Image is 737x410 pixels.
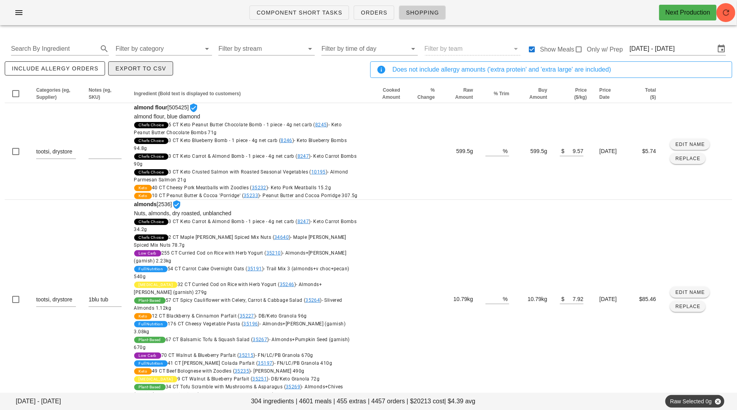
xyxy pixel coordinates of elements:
[134,235,346,248] span: 2 CT Maple [PERSON_NAME] Spiced Mix Nuts ( )
[249,6,349,20] a: Component Short Tasks
[444,397,475,406] span: | $4.39 avg
[515,200,554,399] td: 10.79kg
[134,337,350,350] span: 67 CT Balsamic Tofu & Squash Salad ( )
[315,122,327,127] a: 8245
[574,87,587,100] span: Price ($/kg)
[406,9,439,16] span: Shopping
[639,296,656,302] span: $85.46
[240,313,254,319] a: 35227
[274,235,289,240] a: 34640
[139,250,157,257] span: Low Carb
[218,42,315,55] div: Filter by stream
[479,84,515,103] th: % Trim: Not sorted. Activate to sort ascending.
[280,282,294,287] a: 35246
[311,169,326,175] a: 10195
[134,219,357,232] span: 3 CT Keto Carrot & Almond Bomb - 1 piece - 4g net carb ( )
[628,84,663,103] th: Total ($): Not sorted. Activate to sort ascending.
[134,201,157,207] strong: almonds
[382,87,400,100] span: Cooked Amount
[30,84,82,103] th: Categories (eg, Supplier): Not sorted. Activate to sort ascending.
[503,146,509,156] div: %
[134,138,347,151] span: 3 CT Keto Blueberry Bomb - 1 piece - 4g net carb ( )
[161,353,313,358] span: 70 CT Walnut & Blueberry Parfait ( )
[305,297,320,303] a: 35264
[297,153,309,159] a: 8247
[116,42,212,55] div: Filter by category
[642,148,656,154] span: $5.74
[134,122,342,135] span: 5 CT Keto Peanut Butter Chocolate Bomb - 1 piece - 4g net carb ( )
[503,294,509,304] div: %
[239,353,253,358] a: 35215
[540,46,574,54] label: Show Meals
[177,376,320,382] span: 9 CT Walnut & Blueberry Parfait ( )
[139,219,164,225] span: Chefs Choice
[139,266,163,272] span: Full Nutrition
[600,87,611,100] span: Price Date
[675,156,701,161] span: Replace
[441,84,479,103] th: Raw Amount: Not sorted. Activate to sort ascending.
[134,282,322,295] span: 32 CT Curried Cod on Rice with Herb Yogurt ( )
[139,376,173,382] span: [MEDICAL_DATA]
[255,353,313,358] span: - FN/LC/PB Granola 670g
[399,6,446,20] a: Shopping
[252,376,267,382] a: 35251
[134,250,347,264] span: 255 CT Curried Cod on Rice with Herb Yogurt ( )
[139,297,161,304] span: Plant-Based
[139,122,164,128] span: Chefs Choice
[139,321,163,327] span: Full Nutrition
[670,301,705,312] button: Replace
[670,287,710,298] button: Edit Name
[258,360,273,366] a: 35197
[441,103,479,200] td: 599.5g
[252,185,266,190] a: 35232
[139,185,148,191] span: Keto
[139,193,148,199] span: Keto
[139,353,157,359] span: Low Carb
[253,337,267,342] a: 35267
[665,8,710,17] div: Next Production
[5,61,105,76] button: include allergy orders
[417,87,435,100] span: % Change
[108,61,173,76] button: Export to CSV
[248,266,262,271] a: 35191
[515,84,554,103] th: Buy Amount: Not sorted. Activate to sort ascending.
[365,84,406,103] th: Cooked Amount: Not sorted. Activate to sort ascending.
[139,153,164,160] span: Chefs Choice
[134,113,200,120] span: almond flour, blue diamond
[256,313,307,319] span: - DB/Keto Granola 96g
[152,368,304,374] span: 49 CT Beef Bolognese with Zoodles ( )
[139,368,148,375] span: Keto
[530,87,547,100] span: Buy Amount
[560,294,565,304] div: $
[268,185,331,190] span: - Keto Pork Meatballs 15.2g
[441,200,479,399] td: 10.79kg
[139,360,163,367] span: Full Nutrition
[675,290,705,295] span: Edit Name
[274,360,332,366] span: - FN/LC/PB Granola 410g
[128,84,366,103] th: Ingredient (Bold text is displayed to customers): Not sorted. Activate to sort ascending.
[593,103,628,200] td: [DATE]
[82,84,127,103] th: Notes (eg, SKU): Not sorted. Activate to sort ascending.
[244,193,258,198] a: 35233
[354,6,394,20] a: Orders
[168,360,332,366] span: 41 CT [PERSON_NAME] Colada Parfait ( )
[297,219,309,224] a: 8247
[134,201,359,399] span: [2536]
[89,87,111,100] span: Notes (eg, SKU)
[714,398,721,405] button: Close
[494,91,509,96] span: % Trim
[134,104,168,111] strong: almond flour
[244,321,258,327] a: 35196
[675,142,705,147] span: Edit Name
[515,103,554,200] td: 599.5g
[560,146,565,156] div: $
[360,9,388,16] span: Orders
[321,42,418,55] div: Filter by time of day
[134,91,241,96] span: Ingredient (Bold text is displayed to customers)
[134,210,231,216] span: Nuts, almonds, dry roasted, unblanched
[134,321,346,334] span: 176 CT Cheesy Vegetable Pasta ( )
[139,384,161,390] span: Plant-Based
[235,368,249,374] a: 35235
[134,297,342,311] span: 57 CT Spicy Cauliflower with Celery, Carrot & Cabbage Salad ( )
[554,84,593,103] th: Price ($/kg): Not sorted. Activate to sort ascending.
